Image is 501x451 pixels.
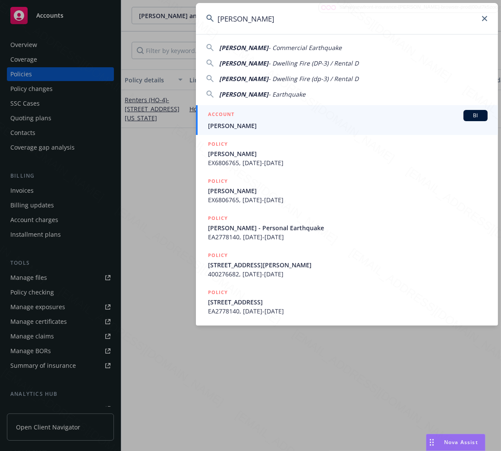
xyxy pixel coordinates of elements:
[268,44,342,52] span: - Commercial Earthquake
[208,177,228,185] h5: POLICY
[208,307,488,316] span: EA2778140, [DATE]-[DATE]
[208,158,488,167] span: EX6806765, [DATE]-[DATE]
[208,186,488,195] span: [PERSON_NAME]
[196,172,498,209] a: POLICY[PERSON_NAME]EX6806765, [DATE]-[DATE]
[444,438,478,446] span: Nova Assist
[268,75,359,83] span: - Dwelling Fire (dp-3) / Rental D
[208,110,234,120] h5: ACCOUNT
[196,135,498,172] a: POLICY[PERSON_NAME]EX6806765, [DATE]-[DATE]
[219,90,268,98] span: [PERSON_NAME]
[208,251,228,260] h5: POLICY
[196,3,498,34] input: Search...
[208,269,488,279] span: 400276682, [DATE]-[DATE]
[208,195,488,204] span: EX6806765, [DATE]-[DATE]
[268,90,306,98] span: - Earthquake
[208,298,488,307] span: [STREET_ADDRESS]
[208,260,488,269] span: [STREET_ADDRESS][PERSON_NAME]
[426,434,437,451] div: Drag to move
[196,209,498,246] a: POLICY[PERSON_NAME] - Personal EarthquakeEA2778140, [DATE]-[DATE]
[208,223,488,232] span: [PERSON_NAME] - Personal Earthquake
[219,59,268,67] span: [PERSON_NAME]
[219,75,268,83] span: [PERSON_NAME]
[426,434,485,451] button: Nova Assist
[196,105,498,135] a: ACCOUNTBI[PERSON_NAME]
[196,283,498,320] a: POLICY[STREET_ADDRESS]EA2778140, [DATE]-[DATE]
[208,140,228,148] h5: POLICY
[208,232,488,241] span: EA2778140, [DATE]-[DATE]
[268,59,359,67] span: - Dwelling Fire (DP-3) / Rental D
[196,246,498,283] a: POLICY[STREET_ADDRESS][PERSON_NAME]400276682, [DATE]-[DATE]
[208,149,488,158] span: [PERSON_NAME]
[208,288,228,297] h5: POLICY
[208,121,488,130] span: [PERSON_NAME]
[219,44,268,52] span: [PERSON_NAME]
[467,112,484,119] span: BI
[208,214,228,222] h5: POLICY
